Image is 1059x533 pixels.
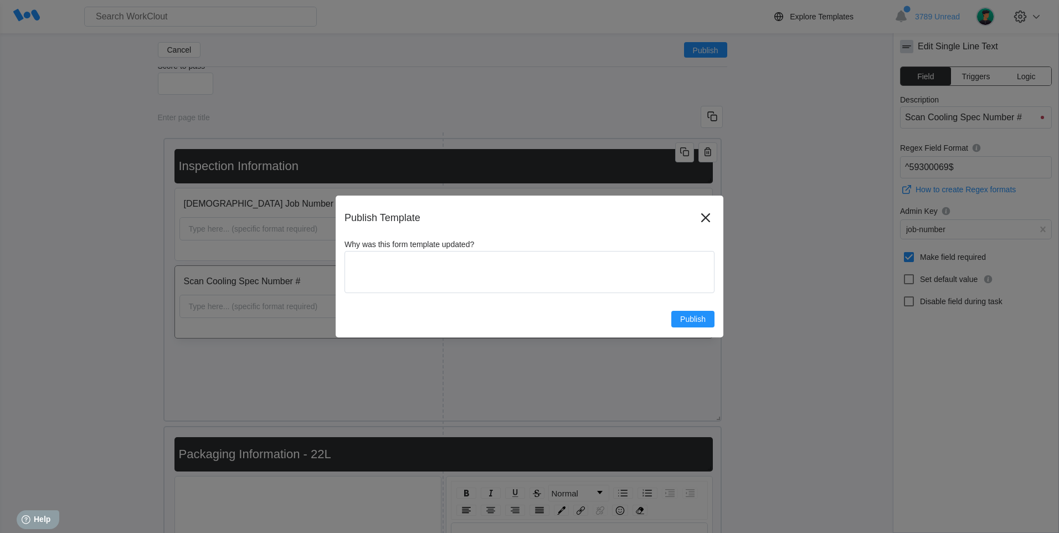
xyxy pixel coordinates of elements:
button: Publish [671,311,714,327]
div: Publish Template [345,212,697,224]
label: Why was this form template updated? [345,240,714,251]
span: Publish [680,315,706,323]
